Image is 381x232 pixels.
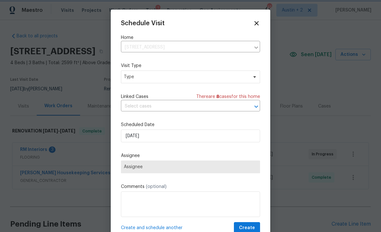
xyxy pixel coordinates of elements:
[121,34,260,41] label: Home
[121,122,260,128] label: Scheduled Date
[252,102,261,111] button: Open
[124,164,257,169] span: Assignee
[121,130,260,142] input: M/D/YYYY
[121,20,165,26] span: Schedule Visit
[196,94,260,100] span: There are case s for this home
[121,101,242,111] input: Select cases
[121,183,260,190] label: Comments
[253,20,260,27] span: Close
[124,74,248,80] span: Type
[121,225,183,231] span: Create and schedule another
[121,94,148,100] span: Linked Cases
[216,94,219,99] span: 8
[146,184,167,189] span: (optional)
[121,63,260,69] label: Visit Type
[121,42,250,52] input: Enter in an address
[121,153,260,159] label: Assignee
[239,224,255,232] span: Create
